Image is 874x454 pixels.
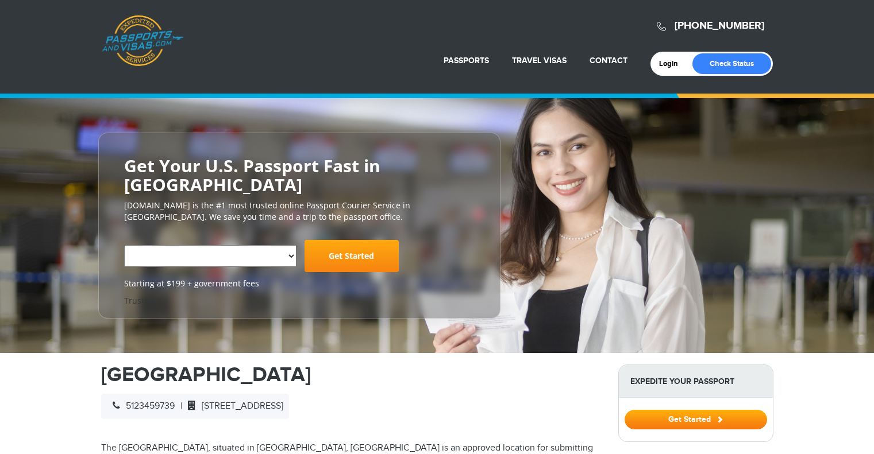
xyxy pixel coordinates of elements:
[124,295,161,306] a: Trustpilot
[619,365,773,398] strong: Expedite Your Passport
[444,56,489,65] a: Passports
[107,401,175,412] span: 5123459739
[101,394,289,419] div: |
[124,200,475,223] p: [DOMAIN_NAME] is the #1 most trusted online Passport Courier Service in [GEOGRAPHIC_DATA]. We sav...
[625,410,767,429] button: Get Started
[692,53,771,74] a: Check Status
[124,156,475,194] h2: Get Your U.S. Passport Fast in [GEOGRAPHIC_DATA]
[101,364,601,385] h1: [GEOGRAPHIC_DATA]
[305,240,399,272] a: Get Started
[675,20,764,32] a: [PHONE_NUMBER]
[124,278,475,289] span: Starting at $199 + government fees
[102,15,183,67] a: Passports & [DOMAIN_NAME]
[182,401,283,412] span: [STREET_ADDRESS]
[590,56,627,65] a: Contact
[512,56,567,65] a: Travel Visas
[625,414,767,424] a: Get Started
[659,59,686,68] a: Login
